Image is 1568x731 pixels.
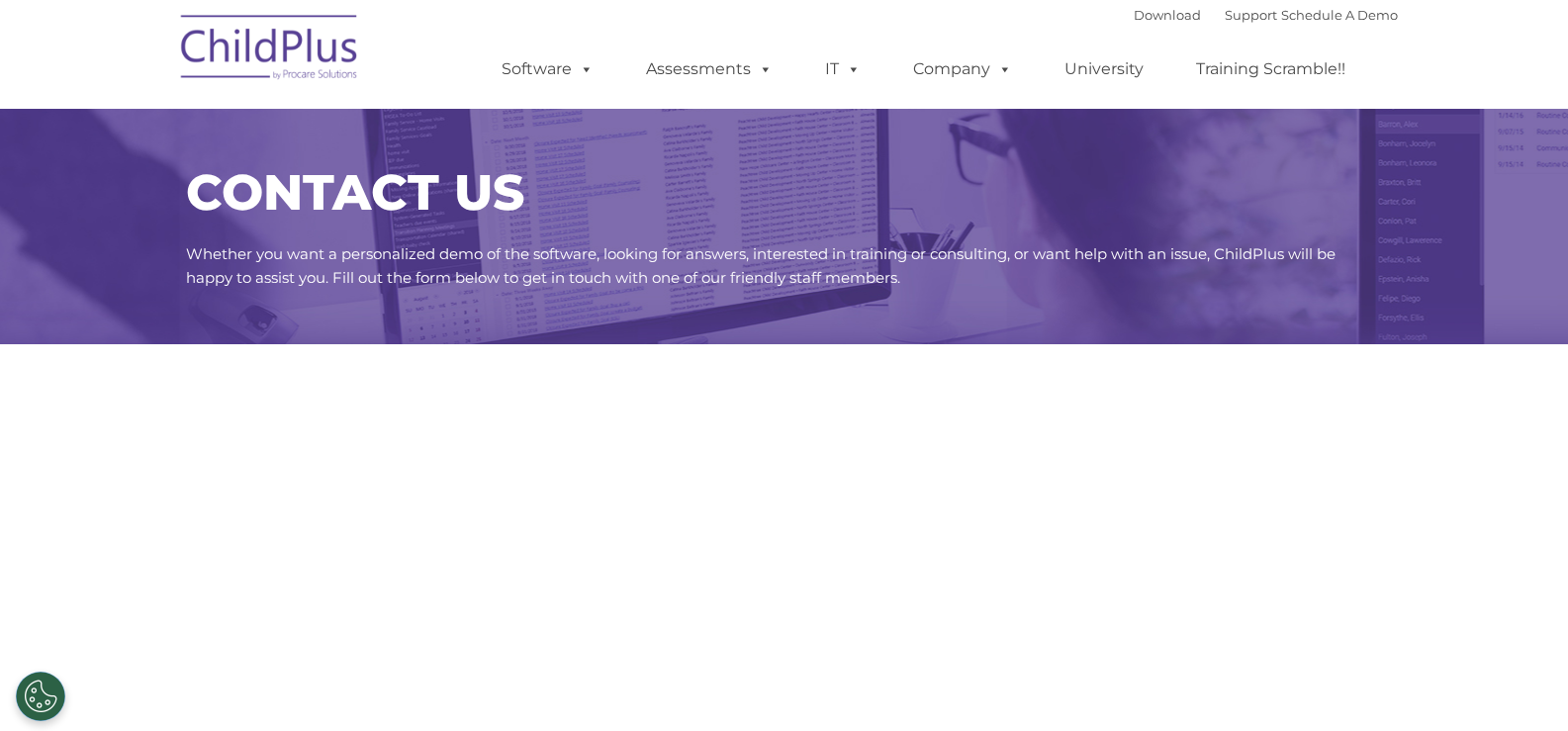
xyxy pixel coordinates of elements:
[186,162,524,223] span: CONTACT US
[16,672,65,721] button: Cookies Settings
[482,49,613,89] a: Software
[186,244,1336,287] span: Whether you want a personalized demo of the software, looking for answers, interested in training...
[805,49,880,89] a: IT
[626,49,792,89] a: Assessments
[1281,7,1398,23] a: Schedule A Demo
[1045,49,1163,89] a: University
[1134,7,1201,23] a: Download
[893,49,1032,89] a: Company
[1225,7,1277,23] a: Support
[171,1,369,100] img: ChildPlus by Procare Solutions
[1176,49,1365,89] a: Training Scramble!!
[1134,7,1398,23] font: |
